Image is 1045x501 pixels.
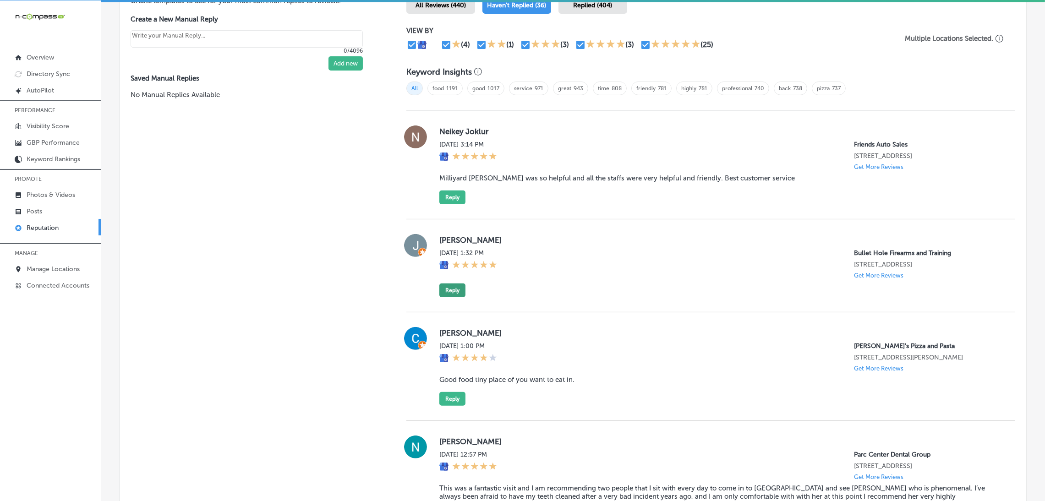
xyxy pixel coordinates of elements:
[854,342,1001,350] p: Ronnally's Pizza and Pasta
[452,39,461,50] div: 1 Star
[432,85,444,92] a: food
[506,40,514,49] div: (1)
[439,174,1001,182] blockquote: Milliyard [PERSON_NAME] was so helpful and all the staffs were very helpful and friendly. Best cu...
[487,1,546,9] span: Haven't Replied (36)
[452,354,497,364] div: 4 Stars
[681,85,696,92] a: highly
[131,30,363,48] textarea: Create your Quick Reply
[854,249,1001,257] p: Bullet Hole Firearms and Training
[27,207,42,215] p: Posts
[574,85,583,92] a: 943
[439,451,497,458] label: [DATE] 12:57 PM
[612,85,622,92] a: 808
[27,155,80,163] p: Keyword Rankings
[439,283,465,297] button: Reply
[535,85,543,92] a: 971
[755,85,764,92] a: 740
[439,141,497,148] label: [DATE] 3:14 PM
[27,122,69,130] p: Visibility Score
[472,85,485,92] a: good
[406,67,472,77] h3: Keyword Insights
[328,56,363,71] button: Add new
[452,152,497,162] div: 5 Stars
[854,152,1001,160] p: 5201 E Colfax Ave
[722,85,752,92] a: professional
[854,354,1001,361] p: 1560 Woodlane Dr
[793,85,802,92] a: 738
[905,34,993,43] p: Multiple Locations Selected.
[27,87,54,94] p: AutoPilot
[700,40,713,49] div: (25)
[446,85,458,92] a: 1191
[854,141,1001,148] p: Friends Auto Sales
[573,1,612,9] span: Replied (404)
[658,85,667,92] a: 781
[531,39,560,50] div: 3 Stars
[27,70,70,78] p: Directory Sync
[439,235,1001,245] label: [PERSON_NAME]
[854,272,903,279] p: Get More Reviews
[558,85,571,92] a: great
[854,261,1001,268] p: 15 S Waverly Suite 101
[832,85,841,92] a: 737
[817,85,830,92] a: pizza
[625,40,634,49] div: (3)
[854,365,903,372] p: Get More Reviews
[15,12,65,21] img: 660ab0bf-5cc7-4cb8-ba1c-48b5ae0f18e60NCTV_CLogo_TV_Black_-500x88.png
[406,27,893,35] p: VIEW BY
[406,82,423,95] span: All
[27,139,80,147] p: GBP Performance
[636,85,656,92] a: friendly
[461,40,470,49] div: (4)
[854,474,903,480] p: Get More Reviews
[439,191,465,204] button: Reply
[586,39,625,50] div: 4 Stars
[452,261,497,271] div: 5 Stars
[439,249,497,257] label: [DATE] 1:32 PM
[439,376,1001,384] blockquote: Good food tiny place of you want to eat in.
[779,85,791,92] a: back
[27,191,75,199] p: Photos & Videos
[439,342,497,350] label: [DATE] 1:00 PM
[487,39,506,50] div: 2 Stars
[452,462,497,472] div: 5 Stars
[598,85,609,92] a: time
[854,462,1001,470] p: 77564 Country Club Drive #350
[27,54,54,61] p: Overview
[27,224,59,232] p: Reputation
[27,265,80,273] p: Manage Locations
[854,451,1001,458] p: Parc Center Dental Group
[854,163,903,170] p: Get More Reviews
[27,282,89,289] p: Connected Accounts
[131,15,363,23] label: Create a New Manual Reply
[514,85,532,92] a: service
[131,90,377,100] p: No Manual Replies Available
[699,85,707,92] a: 781
[439,392,465,406] button: Reply
[131,74,377,82] label: Saved Manual Replies
[439,328,1001,338] label: [PERSON_NAME]
[560,40,569,49] div: (3)
[651,39,700,50] div: 5 Stars
[487,85,499,92] a: 1017
[439,127,1001,136] label: Neikey Joklur
[416,1,466,9] span: All Reviews (440)
[439,437,1001,446] label: [PERSON_NAME]
[131,48,363,54] p: 0/4096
